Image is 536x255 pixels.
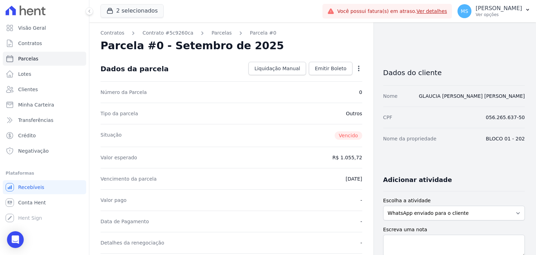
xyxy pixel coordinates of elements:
span: Conta Hent [18,199,46,206]
dd: BLOCO 01 - 202 [486,135,525,142]
span: Visão Geral [18,24,46,31]
h2: Parcela #0 - Setembro de 2025 [100,39,284,52]
h3: Adicionar atividade [383,176,452,184]
span: Clientes [18,86,38,93]
a: Clientes [3,82,86,96]
p: Ver opções [476,12,522,17]
label: Escolha a atividade [383,197,525,204]
dd: R$ 1.055,72 [332,154,362,161]
button: 2 selecionados [100,4,164,17]
p: [PERSON_NAME] [476,5,522,12]
a: Crédito [3,129,86,143]
dd: - [360,239,362,246]
dd: 056.265.637-50 [486,114,525,121]
a: Contratos [100,29,124,37]
dd: 0 [359,89,362,96]
a: Emitir Boleto [309,62,352,75]
a: Negativação [3,144,86,158]
dt: Detalhes da renegociação [100,239,164,246]
dt: Vencimento da parcela [100,175,157,182]
span: Emitir Boleto [315,65,347,72]
dt: Nome [383,93,397,100]
button: MS [PERSON_NAME] Ver opções [452,1,536,21]
a: Ver detalhes [417,8,447,14]
nav: Breadcrumb [100,29,362,37]
span: Recebíveis [18,184,44,191]
h3: Dados do cliente [383,68,525,77]
dd: Outros [346,110,362,117]
a: Conta Hent [3,196,86,210]
a: Liquidação Manual [248,62,306,75]
a: Parcela #0 [250,29,276,37]
span: Liquidação Manual [254,65,300,72]
span: Lotes [18,71,31,78]
a: Parcelas [211,29,232,37]
dt: Nome da propriedade [383,135,437,142]
dt: Número da Parcela [100,89,147,96]
a: Parcelas [3,52,86,66]
dd: [DATE] [345,175,362,182]
dd: - [360,218,362,225]
span: Parcelas [18,55,38,62]
dt: Data de Pagamento [100,218,149,225]
a: Minha Carteira [3,98,86,112]
span: Vencido [335,131,362,140]
div: Plataformas [6,169,83,177]
a: Lotes [3,67,86,81]
a: Contrato #5c9260ca [142,29,193,37]
dt: CPF [383,114,392,121]
dt: Valor esperado [100,154,137,161]
dt: Tipo da parcela [100,110,138,117]
a: Contratos [3,36,86,50]
div: Open Intercom Messenger [7,231,24,248]
a: Transferências [3,113,86,127]
dt: Valor pago [100,197,127,204]
span: Você possui fatura(s) em atraso. [337,8,447,15]
a: Visão Geral [3,21,86,35]
a: Recebíveis [3,180,86,194]
a: GLAUCIA [PERSON_NAME] [PERSON_NAME] [419,93,525,99]
label: Escreva uma nota [383,226,525,233]
dt: Situação [100,131,122,140]
span: Transferências [18,117,53,124]
span: MS [461,9,468,14]
span: Minha Carteira [18,101,54,108]
dd: - [360,197,362,204]
div: Dados da parcela [100,65,169,73]
span: Contratos [18,40,42,47]
span: Crédito [18,132,36,139]
span: Negativação [18,147,49,154]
